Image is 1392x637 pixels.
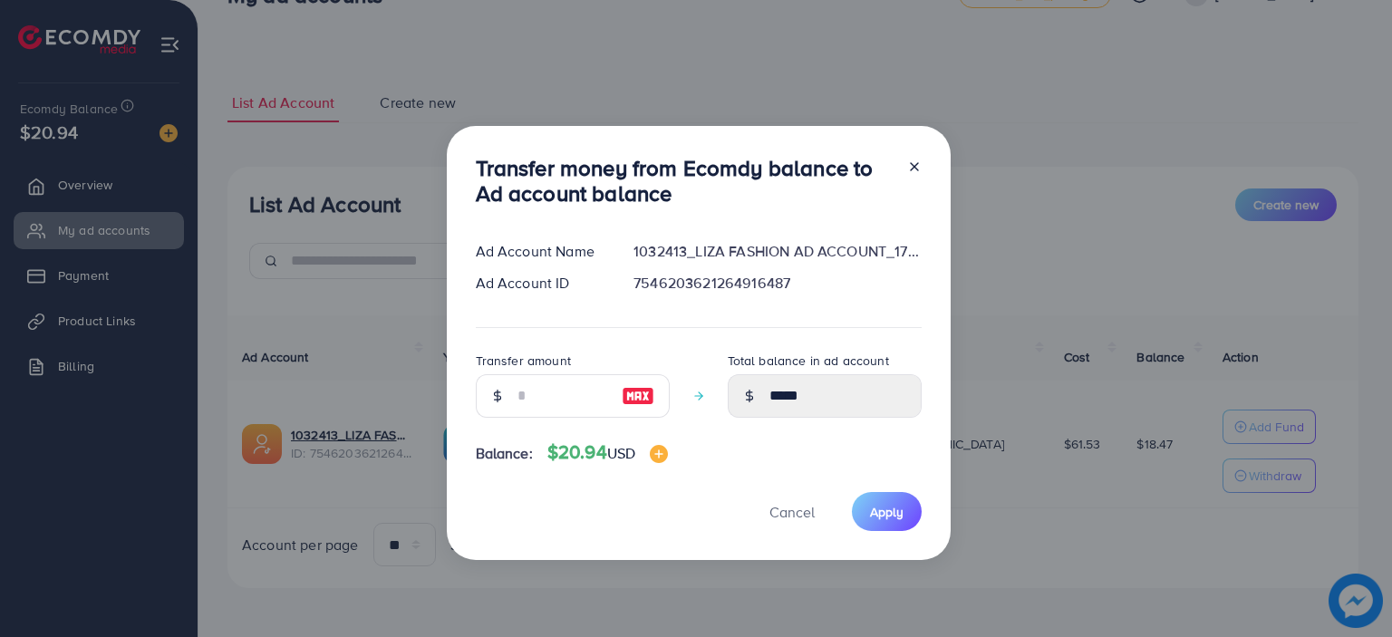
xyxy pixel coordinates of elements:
[476,352,571,370] label: Transfer amount
[461,273,620,294] div: Ad Account ID
[547,441,668,464] h4: $20.94
[747,492,837,531] button: Cancel
[619,241,935,262] div: 1032413_LIZA FASHION AD ACCOUNT_1756987745322
[769,502,815,522] span: Cancel
[461,241,620,262] div: Ad Account Name
[650,445,668,463] img: image
[476,443,533,464] span: Balance:
[476,155,893,208] h3: Transfer money from Ecomdy balance to Ad account balance
[728,352,889,370] label: Total balance in ad account
[870,503,904,521] span: Apply
[622,385,654,407] img: image
[852,492,922,531] button: Apply
[607,443,635,463] span: USD
[619,273,935,294] div: 7546203621264916487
